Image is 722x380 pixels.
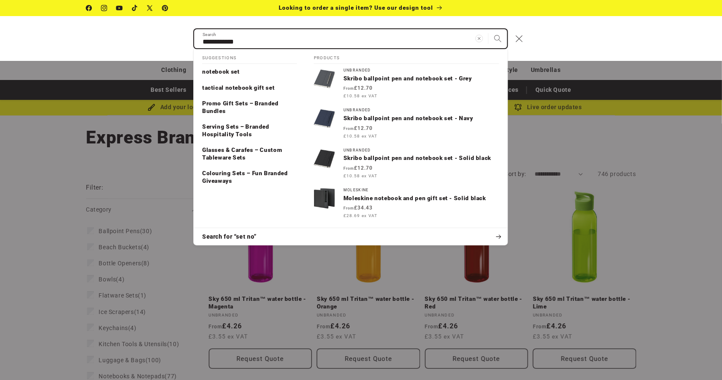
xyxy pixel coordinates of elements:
button: Close [510,29,528,48]
p: Serving Sets – Branded Hospitality Tools [202,123,297,138]
div: Moleskine [343,188,499,193]
img: Skribo ballpoint pen and notebook set [314,108,335,129]
span: £10.58 ex VAT [343,133,377,139]
button: Clear search term [470,29,489,48]
p: tactical notebook gift set [202,84,275,92]
p: Skribo ballpoint pen and notebook set - Navy [343,115,499,122]
span: From [343,127,354,131]
button: Search [489,29,507,48]
div: Unbranded [343,68,499,73]
h2: Products [314,49,499,64]
strong: £12.70 [343,85,373,91]
strong: £34.43 [343,205,373,211]
a: notebook set [194,64,305,80]
a: Glasses & Carafes – Custom Tableware Sets [194,142,305,165]
a: tactical notebook gift set [194,80,305,96]
span: From [343,206,354,210]
p: Skribo ballpoint pen and notebook set - Solid black [343,154,499,162]
span: From [343,86,354,91]
span: notebook set [202,68,240,75]
span: From [343,166,354,171]
p: notebook set [202,68,240,76]
p: Promo Gift Sets – Branded Bundles [202,100,297,115]
a: Serving Sets – Branded Hospitality Tools [194,119,305,142]
div: Unbranded [343,108,499,113]
img: Skribo ballpoint pen and notebook set [314,148,335,169]
a: UnbrandedSkribo ballpoint pen and notebook set - Grey From£12.70 £10.58 ex VAT [305,64,508,104]
a: Colouring Sets – Fun Branded Giveaways [194,165,305,189]
p: Glasses & Carafes – Custom Tableware Sets [202,146,297,161]
strong: £12.70 [343,125,373,131]
a: MoleskineMoleskine notebook and pen gift set - Solid black From£34.43 £28.69 ex VAT [305,184,508,223]
span: Looking to order a single item? Use our design tool [279,4,434,11]
span: £10.58 ex VAT [343,93,377,99]
p: Colouring Sets – Fun Branded Giveaways [202,170,297,184]
p: Moleskine notebook and pen gift set - Solid black [343,195,499,202]
a: UnbrandedSkribo ballpoint pen and notebook set - Solid black From£12.70 £10.58 ex VAT [305,144,508,184]
strong: £12.70 [343,165,373,171]
span: tactical notebook gift set [202,84,275,91]
img: Moleskine notebook and pen gift set [314,188,335,209]
h2: Suggestions [202,49,297,64]
img: Skribo ballpoint pen and notebook set [314,68,335,89]
div: Unbranded [343,148,499,153]
p: Skribo ballpoint pen and notebook set - Grey [343,75,499,83]
span: £10.58 ex VAT [343,173,377,179]
span: £28.69 ex VAT [343,212,377,219]
iframe: Chat Widget [581,289,722,380]
span: Search for “set no” [202,233,257,241]
a: Promo Gift Sets – Branded Bundles [194,96,305,119]
a: UnbrandedSkribo ballpoint pen and notebook set - Navy From£12.70 £10.58 ex VAT [305,104,508,143]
